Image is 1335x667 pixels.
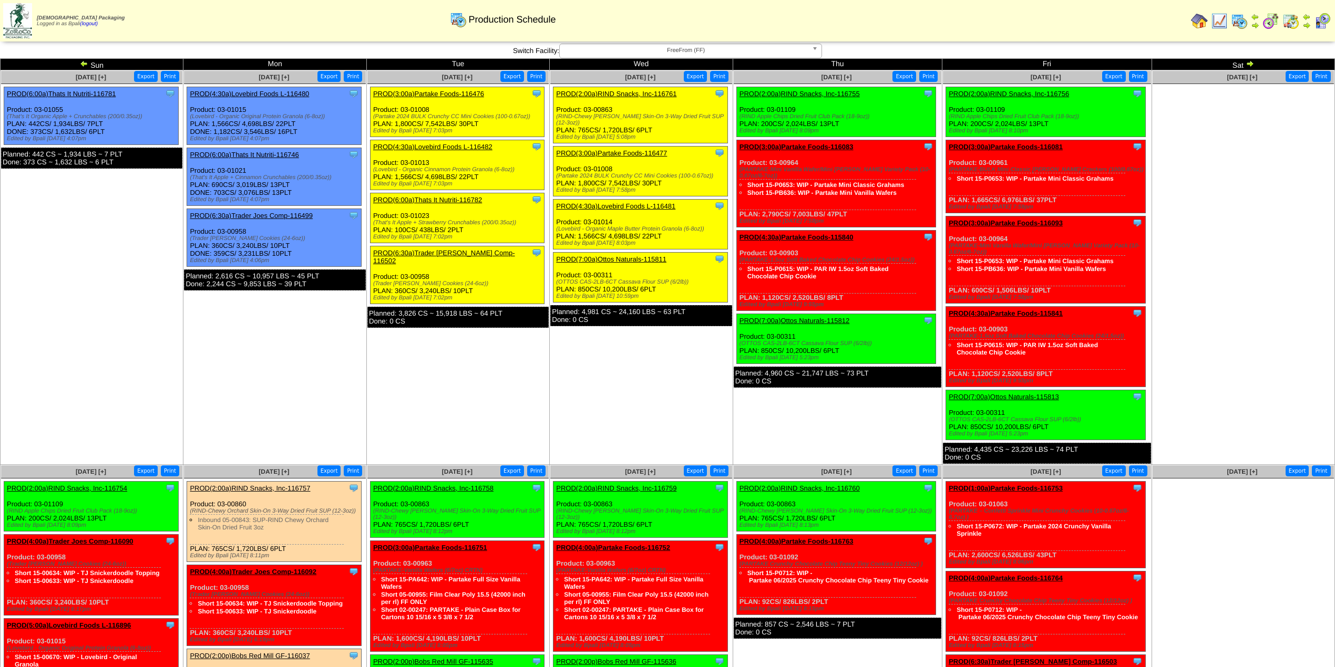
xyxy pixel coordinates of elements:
button: Print [919,465,938,476]
a: PROD(6:30a)Trader [PERSON_NAME] Comp-116502 [373,249,515,265]
a: PROD(2:00a)RIND Snacks, Inc-116758 [373,484,494,492]
img: Tooltip [714,148,725,158]
a: [DATE] [+] [259,74,289,81]
div: (Trader [PERSON_NAME] Cookies (24-6oz)) [190,591,361,598]
a: PROD(4:00a)Partake Foods-116764 [949,574,1063,582]
a: Short 15-PB636: WIP - Partake Mini Vanilla Wafers [747,189,897,196]
img: Tooltip [1132,572,1143,583]
a: PROD(7:00a)Ottos Naturals-115813 [949,393,1059,401]
a: [DATE] [+] [625,74,655,81]
div: Product: 03-00311 PLAN: 850CS / 10,200LBS / 6PLT [553,253,728,303]
div: (Partake 2024 BULK Crunchy CC Mini Cookies (100-0.67oz)) [556,173,727,179]
div: Edited by Bpali [DATE] 8:15pm [949,642,1145,649]
div: (RIND-Chewy [PERSON_NAME] Skin-On 3-Way Dried Fruit SUP (12-3oz)) [373,508,545,520]
a: Short 15-00633: WIP - TJ Snickerdoodle [15,577,133,585]
div: Product: 03-01055 PLAN: 442CS / 1,934LBS / 7PLT DONE: 373CS / 1,632LBS / 6PLT [4,87,179,145]
img: home.gif [1191,13,1208,29]
div: (PARTAKE Crunchy Chocolate Chip Teeny Tiny Cookies (12/12oz) ) [949,598,1145,604]
div: (Trader [PERSON_NAME] Cookies (24-6oz)) [190,235,361,242]
div: Edited by Bpali [DATE] 8:06pm [949,559,1145,565]
img: calendarinout.gif [1282,13,1299,29]
a: PROD(2:00a)RIND Snacks, Inc-116754 [7,484,127,492]
div: Edited by Bpali [DATE] 9:55pm [740,301,936,308]
div: Planned: 3,826 CS ~ 15,918 LBS ~ 64 PLT Done: 0 CS [367,307,549,328]
img: Tooltip [348,88,359,99]
img: Tooltip [531,88,542,99]
div: (PARTAKE-Mini Vanilla Wafer/Mini [PERSON_NAME] Variety Pack (10-0.67oz/6-7oz)) [740,166,936,179]
img: Tooltip [531,247,542,258]
button: Print [344,71,362,82]
a: [DATE] [+] [259,468,289,475]
img: arrowleft.gif [1251,13,1259,21]
div: (RIND-Chewy [PERSON_NAME] Skin-On 3-Way Dried Fruit SUP (12-3oz)) [740,508,936,514]
div: Edited by Bpali [DATE] 7:02pm [373,234,545,240]
a: PROD(2:00a)RIND Snacks, Inc-116756 [949,90,1069,98]
a: [DATE] [+] [821,74,851,81]
a: PROD(4:00a)Trader Joes Comp-116092 [190,568,316,576]
div: Product: 03-01014 PLAN: 1,566CS / 4,698LBS / 22PLT [553,200,728,249]
img: Tooltip [923,88,933,99]
div: (Lovebird - Organic Cinnamon Protein Granola (6-8oz)) [373,166,545,173]
div: Product: 03-00963 PLAN: 1,600CS / 4,190LBS / 10PLT [370,541,545,652]
div: (PARTAKE Crunchy Chocolate Chip Teeny Tiny Cookies (12/12oz) ) [740,561,936,567]
div: Edited by Bpali [DATE] 5:08pm [556,134,727,140]
a: PROD(4:30a)Partake Foods-115841 [949,309,1063,317]
div: (OTTOS CAS-2LB-6CT Cassava Flour SUP (6/2lb)) [740,340,936,347]
img: Tooltip [348,650,359,661]
a: PROD(4:00a)Partake Foods-116752 [556,544,670,551]
img: arrowright.gif [1251,21,1259,29]
span: [DATE] [+] [1227,468,1257,475]
div: (PARTAKE-1.5oz Soft Baked Chocolate Chip Cookies (24/1.5oz)) [949,333,1145,339]
div: Edited by Bpali [DATE] 8:09pm [740,128,936,134]
div: Edited by Bpali [DATE] 5:23pm [949,431,1145,437]
img: Tooltip [165,536,176,546]
a: PROD(4:30a)Lovebird Foods L-116480 [190,90,309,98]
a: Short 05-00955: Film Clear Poly 15.5 (42000 inch per rl) FF ONLY [381,591,526,606]
a: PROD(2:00p)Bobs Red Mill GF-115636 [556,658,676,665]
a: PROD(2:00a)RIND Snacks, Inc-116755 [740,90,860,98]
div: (PARTAKE-BULK Mini Classic [PERSON_NAME] Crackers (100/0.67oz)) [949,166,1145,173]
a: [DATE] [+] [442,74,473,81]
a: Short 02-00247: PARTAKE - Plain Case Box for Cartons 10 15/16 x 5 3/8 x 7 1/2 [381,606,521,621]
span: [DATE] [+] [1031,74,1061,81]
div: Edited by Bpali [DATE] 8:15pm [740,606,936,612]
img: Tooltip [531,542,542,553]
div: Product: 03-01092 PLAN: 92CS / 826LBS / 2PLT [736,535,936,615]
img: Tooltip [1132,391,1143,402]
img: calendarblend.gif [1262,13,1279,29]
div: (RIND Apple Chips Dried Fruit Club Pack (18-9oz)) [949,113,1145,120]
div: Planned: 4,981 CS ~ 24,160 LBS ~ 63 PLT Done: 0 CS [550,305,732,326]
span: [DATE] [+] [442,468,473,475]
div: Product: 03-01092 PLAN: 92CS / 826LBS / 2PLT [946,571,1146,652]
div: (That's It Organic Apple + Crunchables (200/0.35oz)) [7,113,178,120]
a: Short 15-P0653: WIP - Partake Mini Classic Grahams [957,257,1114,265]
div: (PARTAKE-Vanilla Wafers (6/7oz) CRTN) [556,567,727,574]
button: Export [1286,71,1309,82]
div: Product: 03-01021 PLAN: 690CS / 3,019LBS / 13PLT DONE: 703CS / 3,076LBS / 13PLT [187,148,362,206]
div: Edited by Bpali [DATE] 8:13pm [740,522,936,528]
div: Product: 03-00958 PLAN: 360CS / 3,240LBS / 10PLT [4,535,179,616]
div: Planned: 2,616 CS ~ 10,957 LBS ~ 45 PLT Done: 2,244 CS ~ 9,853 LBS ~ 39 PLT [184,269,365,290]
div: (RIND-Chewy Orchard Skin-On 3-Way Dried Fruit SUP (12-3oz)) [190,508,361,514]
button: Print [1129,71,1147,82]
img: Tooltip [923,536,933,546]
button: Export [1286,465,1309,476]
button: Export [500,71,524,82]
div: (PARTAKE-Mini Vanilla Wafer/Mini [PERSON_NAME] Variety Pack (10-0.67oz/6-7oz)) [949,243,1145,255]
span: FreeFrom (FF) [564,44,808,57]
button: Print [161,71,179,82]
div: Edited by Bpali [DATE] 9:55pm [949,378,1145,384]
div: Edited by Bpali [DATE] 5:23pm [740,355,936,361]
div: (RIND-Chewy [PERSON_NAME] Skin-On 3-Way Dried Fruit SUP (12-3oz)) [556,508,727,520]
div: (RIND Apple Chips Dried Fruit Club Pack (18-9oz)) [7,508,178,514]
div: Product: 03-00964 PLAN: 600CS / 1,506LBS / 10PLT [946,216,1146,304]
a: [DATE] [+] [76,468,106,475]
a: PROD(3:00a)Partake Foods-116093 [949,219,1063,227]
img: Tooltip [165,88,176,99]
div: (RIND Apple Chips Dried Fruit Club Pack (18-9oz)) [740,113,936,120]
a: Short 15-PA642: WIP - Partake Full Size Vanilla Wafers [564,576,703,590]
td: Wed [550,59,733,70]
